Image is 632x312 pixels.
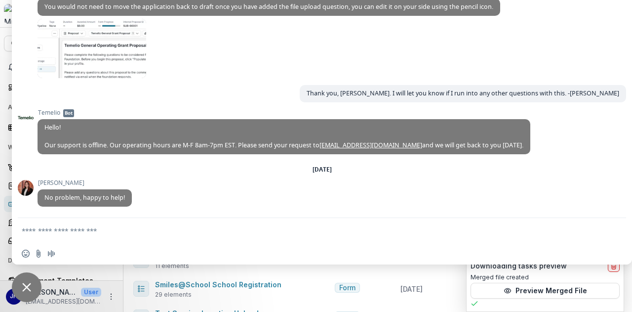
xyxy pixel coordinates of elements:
[313,167,332,173] div: [DATE]
[4,253,119,268] button: Open Documents
[47,250,55,258] span: Audio message
[22,250,30,258] span: Insert an emoji
[35,250,42,258] span: Send a file
[26,287,77,297] p: [PERSON_NAME]
[4,139,119,155] button: Open Workflows
[339,284,355,292] span: Form
[4,272,119,289] a: Document Templates
[4,159,119,176] a: Nominations
[63,109,74,117] span: Bot
[105,291,117,303] button: More
[471,262,567,270] h2: Downloading tasks preview
[26,297,101,306] p: [EMAIL_ADDRESS][DOMAIN_NAME]
[155,262,189,270] span: 11 elements
[4,214,119,230] a: Payments
[8,257,105,264] span: Documents
[4,119,119,135] a: Tasks
[155,290,192,299] span: 29 elements
[4,36,119,51] button: Search...
[471,283,620,299] button: Preview Merged File
[4,99,119,115] button: Open Activity
[20,275,111,286] div: Document Templates
[4,232,119,249] a: Grantee Reports
[44,123,523,149] span: Hello! Our support is offline. Our operating hours are M-F 8am-7pm EST. Please send your request ...
[4,4,102,24] img: Delta Dental of Minnesota Foundation & Community Giving logo
[38,109,530,116] span: Temelio
[81,288,101,297] p: User
[319,141,422,149] a: [EMAIL_ADDRESS][DOMAIN_NAME]
[400,285,423,293] span: [DATE]
[4,59,119,75] button: Notifications
[471,273,620,282] p: Merged file created
[22,226,600,235] textarea: Compose your message...
[10,293,18,300] div: John Howe
[307,89,619,97] span: Thank you, [PERSON_NAME]. I will let you know if I run into any other questions with this. -[PERS...
[4,79,119,95] a: Dashboard
[12,272,41,302] div: Close chat
[44,2,493,11] span: You would not need to move the application back to draft once you have added the file upload ques...
[8,104,105,111] span: Activity
[608,260,620,272] button: delete
[8,144,105,151] span: Workflows
[4,196,119,212] a: Form Builder
[4,178,119,194] a: Proposals
[38,179,132,186] span: [PERSON_NAME]
[155,280,281,289] a: Smiles@School School Registration
[44,193,125,202] span: No problem, happy to help!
